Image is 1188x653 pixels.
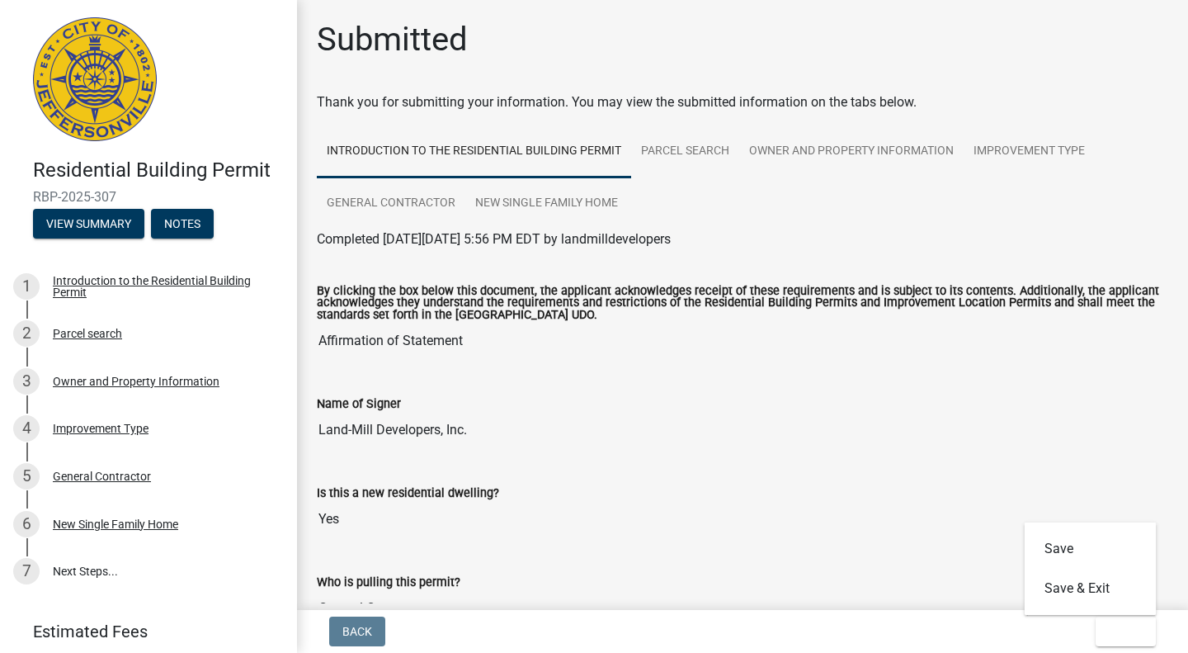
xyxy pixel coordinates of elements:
div: 7 [13,558,40,584]
img: City of Jeffersonville, Indiana [33,17,157,141]
button: Exit [1096,617,1156,646]
a: Introduction to the Residential Building Permit [317,125,631,178]
span: Completed [DATE][DATE] 5:56 PM EDT by landmilldevelopers [317,231,671,247]
div: New Single Family Home [53,518,178,530]
a: Owner and Property Information [739,125,964,178]
h4: Residential Building Permit [33,159,284,182]
div: Exit [1025,523,1157,615]
button: Back [329,617,385,646]
div: 5 [13,463,40,490]
button: Save & Exit [1025,569,1157,608]
h1: Submitted [317,20,468,59]
div: 1 [13,273,40,300]
button: Save [1025,529,1157,569]
label: Who is pulling this permit? [317,577,460,589]
a: Parcel search [631,125,739,178]
wm-modal-confirm: Summary [33,218,144,231]
div: 4 [13,415,40,442]
span: Back [342,625,372,638]
span: Exit [1109,625,1133,638]
div: Parcel search [53,328,122,339]
a: Estimated Fees [13,615,271,648]
a: Improvement Type [964,125,1095,178]
div: Thank you for submitting your information. You may view the submitted information on the tabs below. [317,92,1168,112]
button: View Summary [33,209,144,239]
div: Improvement Type [53,423,148,434]
div: General Contractor [53,471,151,482]
label: Name of Signer [317,399,401,410]
div: 3 [13,368,40,395]
div: Owner and Property Information [53,376,219,387]
div: 2 [13,320,40,347]
a: General Contractor [317,177,465,230]
wm-modal-confirm: Notes [151,218,214,231]
label: Is this a new residential dwelling? [317,488,499,499]
span: RBP-2025-307 [33,189,264,205]
button: Notes [151,209,214,239]
div: 6 [13,511,40,537]
a: New Single Family Home [465,177,628,230]
label: By clicking the box below this document, the applicant acknowledges receipt of these requirements... [317,286,1168,321]
div: Introduction to the Residential Building Permit [53,275,271,298]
